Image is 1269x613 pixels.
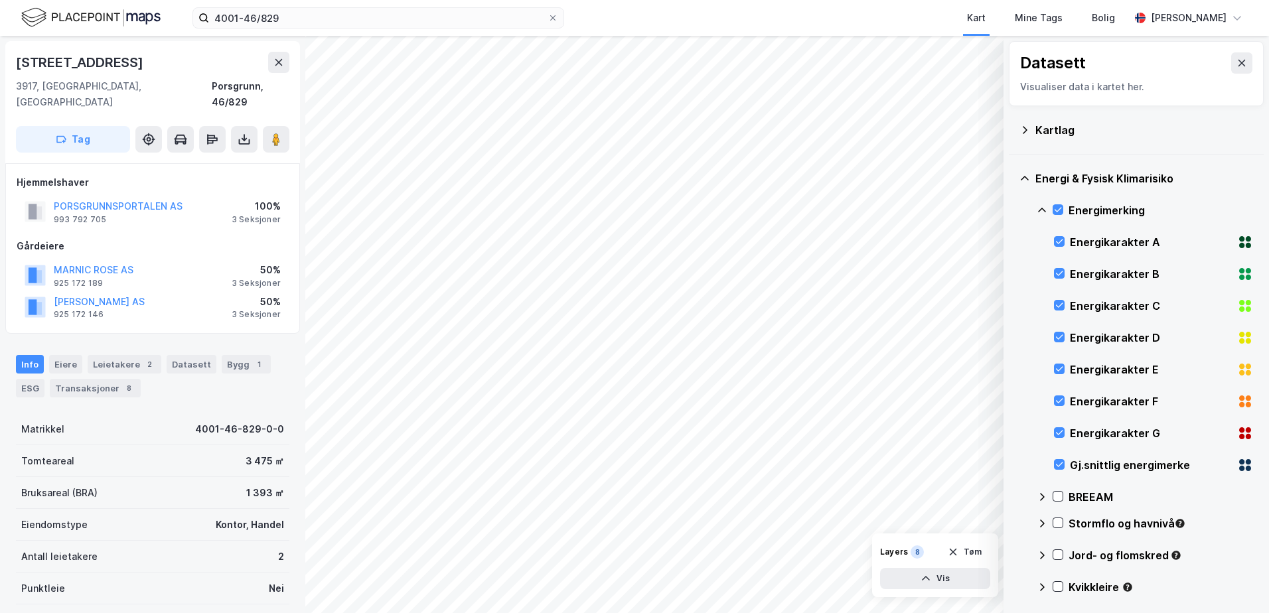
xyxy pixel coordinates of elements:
div: Energimerking [1069,202,1253,218]
div: Transaksjoner [50,379,141,397]
button: Tøm [939,541,990,563]
div: Tooltip anchor [1170,549,1182,561]
div: Kartlag [1035,122,1253,138]
div: Visualiser data i kartet her. [1020,79,1252,95]
div: Antall leietakere [21,549,98,565]
div: 2 [278,549,284,565]
div: 100% [232,198,281,214]
div: Datasett [1020,52,1086,74]
div: ESG [16,379,44,397]
div: 8 [911,545,924,559]
div: Porsgrunn, 46/829 [212,78,289,110]
div: 1 393 ㎡ [246,485,284,501]
div: Energikarakter C [1070,298,1232,314]
button: Vis [880,568,990,589]
div: Energikarakter F [1070,393,1232,409]
div: Layers [880,547,908,557]
img: logo.f888ab2527a4732fd821a326f86c7f29.svg [21,6,161,29]
div: Stormflo og havnivå [1069,515,1253,531]
div: Energikarakter D [1070,330,1232,346]
div: Eiere [49,355,82,374]
div: [STREET_ADDRESS] [16,52,146,73]
div: Energikarakter A [1070,234,1232,250]
div: Tooltip anchor [1122,581,1134,593]
div: 50% [232,294,281,310]
div: 3 475 ㎡ [246,453,284,469]
div: 3 Seksjoner [232,309,281,320]
div: 8 [122,381,135,395]
div: 1 [252,358,265,371]
div: 3 Seksjoner [232,278,281,289]
div: Kontor, Handel [216,517,284,533]
div: Tooltip anchor [1174,517,1186,529]
div: 3 Seksjoner [232,214,281,225]
div: Energikarakter B [1070,266,1232,282]
input: Søk på adresse, matrikkel, gårdeiere, leietakere eller personer [209,8,548,28]
div: Hjemmelshaver [17,174,289,190]
div: Eiendomstype [21,517,88,533]
div: 2 [143,358,156,371]
div: Info [16,355,44,374]
div: BREEAM [1069,489,1253,505]
div: Bygg [222,355,271,374]
div: Datasett [167,355,216,374]
div: Nei [269,580,284,596]
button: Tag [16,126,130,153]
div: Kvikkleire [1069,579,1253,595]
div: Gj.snittlig energimerke [1070,457,1232,473]
div: Kart [967,10,986,26]
div: Energikarakter E [1070,362,1232,377]
div: Bruksareal (BRA) [21,485,98,501]
div: 4001-46-829-0-0 [195,421,284,437]
div: Energi & Fysisk Klimarisiko [1035,170,1253,186]
div: 3917, [GEOGRAPHIC_DATA], [GEOGRAPHIC_DATA] [16,78,212,110]
div: 925 172 146 [54,309,104,320]
div: Bolig [1092,10,1115,26]
div: [PERSON_NAME] [1151,10,1227,26]
div: Matrikkel [21,421,64,437]
div: Kontrollprogram for chat [1203,549,1269,613]
div: 50% [232,262,281,278]
div: Mine Tags [1015,10,1063,26]
div: 993 792 705 [54,214,106,225]
div: Energikarakter G [1070,425,1232,441]
div: Jord- og flomskred [1069,547,1253,563]
div: Gårdeiere [17,238,289,254]
div: Tomteareal [21,453,74,469]
iframe: Chat Widget [1203,549,1269,613]
div: 925 172 189 [54,278,103,289]
div: Leietakere [88,355,161,374]
div: Punktleie [21,580,65,596]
